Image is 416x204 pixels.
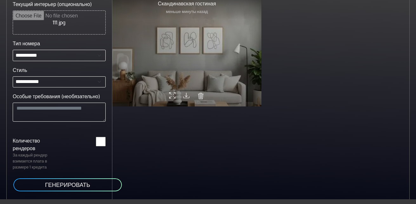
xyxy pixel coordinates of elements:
[13,1,92,7] ya-tr-span: Текущий интерьер (опционально)
[13,178,122,192] button: ГЕНЕРИРОВАТЬ
[13,40,40,47] ya-tr-span: Тип номера
[13,67,27,73] ya-tr-span: Стиль
[45,181,90,188] ya-tr-span: ГЕНЕРИРОВАТЬ
[13,152,47,169] ya-tr-span: За каждый рендер взимается плата в размере 1 кредита
[158,0,216,7] ya-tr-span: Скандинавская гостиная
[13,137,40,151] ya-tr-span: Количество рендеров
[13,93,100,99] ya-tr-span: Особые требования (необязательно)
[166,9,208,14] ya-tr-span: меньше минуты назад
